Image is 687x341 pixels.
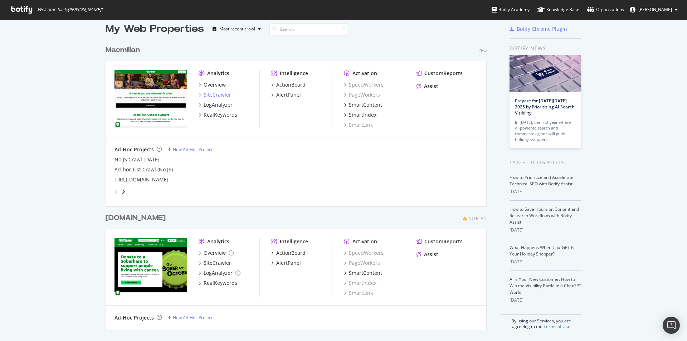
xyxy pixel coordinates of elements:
[416,70,463,77] a: CustomReports
[416,83,438,90] a: Assist
[424,251,438,258] div: Assist
[114,146,154,153] div: Ad-Hoc Projects
[276,249,306,257] div: ActionBoard
[106,213,169,223] a: [DOMAIN_NAME]
[204,101,233,108] div: LogAnalyzer
[344,279,376,287] a: SmartIndex
[510,206,579,225] a: How to Save Hours on Content and Research Workflows with Botify Assist
[207,238,229,245] div: Analytics
[210,23,264,35] button: Most recent crawl
[510,259,581,265] div: [DATE]
[280,238,308,245] div: Intelligence
[204,249,226,257] div: Overview
[199,279,237,287] a: RealKeywords
[424,70,463,77] div: CustomReports
[219,27,255,31] div: Most recent crawl
[173,315,213,321] div: New Ad-Hoc Project
[199,259,231,267] a: SiteCrawler
[204,111,237,118] div: RealKeywords
[199,91,231,98] a: SiteCrawler
[199,81,226,88] a: Overview
[344,289,373,297] a: SmartLink
[271,249,306,257] a: ActionBoard
[207,70,229,77] div: Analytics
[106,45,140,55] div: Macmillan
[204,269,233,277] div: LogAnalyzer
[424,83,438,90] div: Assist
[344,111,376,118] a: SmartIndex
[624,4,683,15] button: [PERSON_NAME]
[114,166,173,173] a: Ad-hoc List Crawl (No JS)
[271,81,306,88] a: ActionBoard
[204,259,231,267] div: SiteCrawler
[106,45,143,55] a: Macmillan
[544,323,570,330] a: Terms of Use
[114,314,154,321] div: Ad-Hoc Projects
[517,25,567,33] div: Botify Chrome Plugin
[510,276,581,295] a: AI Is Your New Customer: How to Win the Visibility Battle in a ChatGPT World
[515,98,575,116] a: Prepare for [DATE][DATE] 2025 by Prioritizing AI Search Visibility
[416,251,438,258] a: Assist
[114,176,169,183] a: [URL][DOMAIN_NAME]
[204,91,231,98] div: SiteCrawler
[271,259,301,267] a: AlertPanel
[173,146,213,152] div: New Ad-Hoc Project
[638,6,672,13] span: Adair Todman
[344,81,384,88] a: SpeedWorkers
[510,55,581,92] img: Prepare for Black Friday 2025 by Prioritizing AI Search Visibility
[38,7,102,13] span: Welcome back, [PERSON_NAME] !
[416,238,463,245] a: CustomReports
[114,156,160,163] div: No JS Crawl [DATE]
[344,121,373,128] a: SmartLink
[344,269,382,277] a: SmartContent
[510,25,567,33] a: Botify Chrome Plugin
[280,70,308,77] div: Intelligence
[114,70,187,128] img: macmillan.org.uk
[663,317,680,334] div: Open Intercom Messenger
[199,249,234,257] a: Overview
[269,23,348,35] input: Search
[167,315,213,321] a: New Ad-Hoc Project
[199,269,240,277] a: LogAnalyzer
[510,244,574,257] a: What Happens When ChatGPT Is Your Holiday Shopper?
[349,111,376,118] div: SmartIndex
[344,91,380,98] a: PageWorkers
[515,120,576,142] div: In [DATE], the first year where AI-powered search and commerce agents will guide holiday shoppers…
[510,189,581,195] div: [DATE]
[510,297,581,303] div: [DATE]
[537,6,579,13] div: Knowledge Base
[510,44,581,52] div: Botify news
[271,91,301,98] a: AlertPanel
[114,238,187,296] img: gosober.org.uk
[492,6,530,13] div: Botify Academy
[344,249,384,257] a: SpeedWorkers
[501,314,581,330] div: By using our Services, you are agreeing to the
[204,81,226,88] div: Overview
[510,227,581,233] div: [DATE]
[204,279,237,287] div: RealKeywords
[424,238,463,245] div: CustomReports
[276,81,306,88] div: ActionBoard
[352,238,377,245] div: Activation
[199,111,237,118] a: RealKeywords
[352,70,377,77] div: Activation
[349,269,382,277] div: SmartContent
[276,259,301,267] div: AlertPanel
[468,215,487,221] div: No Plan
[510,174,574,187] a: How to Prioritize and Accelerate Technical SEO with Botify Assist
[199,101,233,108] a: LogAnalyzer
[106,36,492,330] div: grid
[344,101,382,108] a: SmartContent
[112,186,121,198] div: angle-left
[344,259,380,267] a: PageWorkers
[587,6,624,13] div: Organizations
[106,213,166,223] div: [DOMAIN_NAME]
[167,146,213,152] a: New Ad-Hoc Project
